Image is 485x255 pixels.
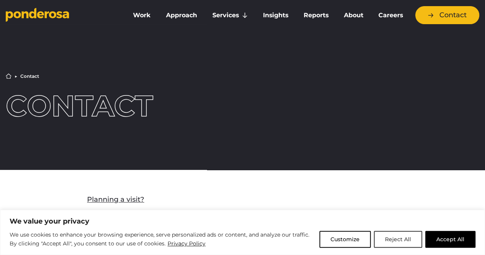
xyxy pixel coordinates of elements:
[87,194,144,205] a: Planning a visit?
[337,7,369,23] a: About
[20,74,39,79] li: Contact
[415,6,479,24] a: Contact
[160,7,203,23] a: Approach
[372,7,409,23] a: Careers
[374,231,422,248] button: Reject All
[298,7,335,23] a: Reports
[425,231,475,248] button: Accept All
[6,8,115,23] a: Go to homepage
[10,230,314,248] p: We use cookies to enhance your browsing experience, serve personalized ads or content, and analyz...
[319,231,371,248] button: Customize
[167,239,206,248] a: Privacy Policy
[10,217,475,226] p: We value your privacy
[127,7,157,23] a: Work
[257,7,294,23] a: Insights
[206,7,254,23] a: Services
[15,74,17,79] li: ▶︎
[6,91,196,120] h1: Contact
[6,73,12,79] a: Home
